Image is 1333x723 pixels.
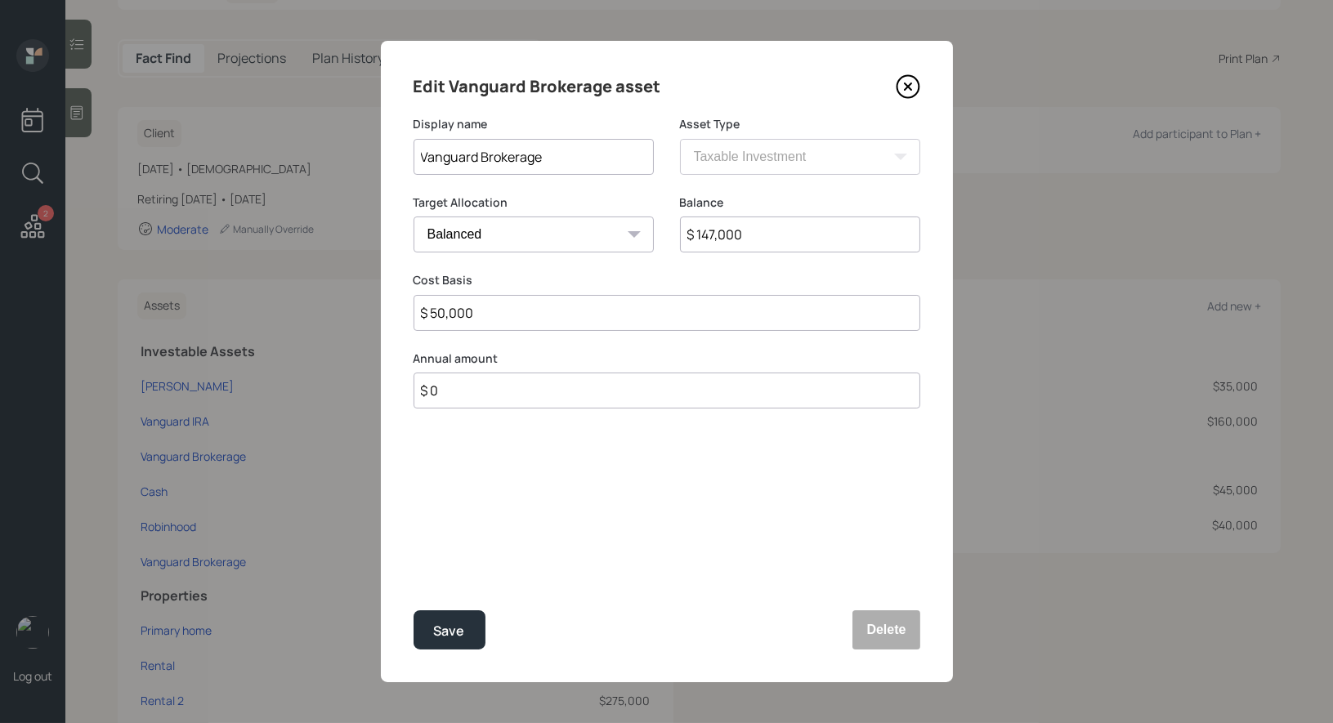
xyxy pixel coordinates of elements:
label: Balance [680,194,920,211]
label: Annual amount [414,350,920,367]
label: Display name [414,116,654,132]
button: Save [414,610,485,649]
div: Save [434,620,465,642]
label: Target Allocation [414,194,654,211]
button: Delete [852,610,919,649]
h4: Edit Vanguard Brokerage asset [414,74,661,100]
label: Cost Basis [414,272,920,288]
label: Asset Type [680,116,920,132]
